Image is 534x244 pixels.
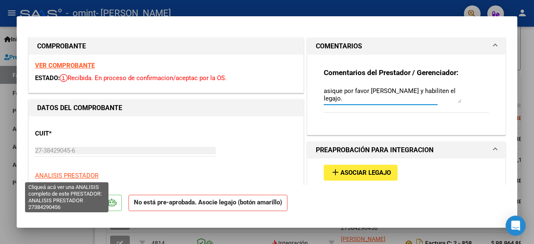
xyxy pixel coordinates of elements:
div: COMENTARIOS [307,55,505,135]
h1: PREAPROBACIÓN PARA INTEGRACION [316,145,433,155]
a: VER COMPROBANTE [35,62,95,69]
span: ESTADO: [35,74,60,82]
mat-expansion-panel-header: COMENTARIOS [307,38,505,55]
mat-icon: add [330,167,340,177]
strong: COMPROBANTE [37,42,86,50]
button: Guardar [27,196,69,211]
h1: COMENTARIOS [316,41,362,51]
span: Recibida. En proceso de confirmacion/aceptac por la OS. [60,74,227,82]
span: ANALISIS PRESTADOR [35,172,98,179]
div: PREAPROBACIÓN PARA INTEGRACION [307,158,505,193]
button: Asociar Legajo [324,165,398,180]
p: CUIT [35,129,113,138]
strong: DATOS DEL COMPROBANTE [37,104,122,112]
mat-expansion-panel-header: PREAPROBACIÓN PARA INTEGRACION [307,142,505,158]
strong: Comentarios del Prestador / Gerenciador: [324,68,458,77]
strong: No está pre-aprobada. Asocie legajo (botón amarillo) [128,195,287,211]
span: Guardar [33,199,63,207]
span: Asociar Legajo [340,169,391,177]
div: Open Intercom Messenger [506,216,526,236]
